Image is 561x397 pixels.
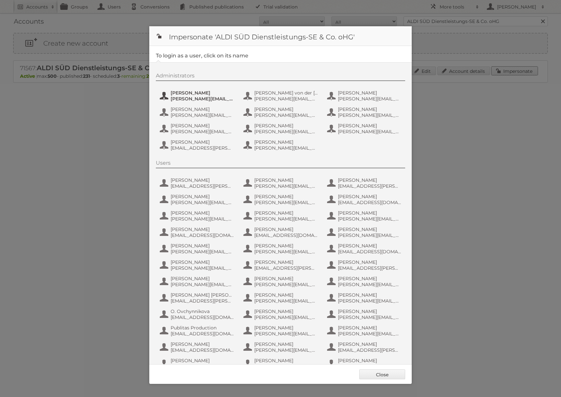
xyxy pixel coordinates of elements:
[254,347,318,353] span: [PERSON_NAME][EMAIL_ADDRESS][DOMAIN_NAME]
[338,276,402,282] span: [PERSON_NAME]
[338,194,402,199] span: [PERSON_NAME]
[171,106,234,112] span: [PERSON_NAME]
[159,275,236,288] button: [PERSON_NAME] [PERSON_NAME][EMAIL_ADDRESS][DOMAIN_NAME]
[338,249,402,255] span: [EMAIL_ADDRESS][DOMAIN_NAME]
[326,341,404,354] button: [PERSON_NAME] [EMAIL_ADDRESS][PERSON_NAME][DOMAIN_NAME]
[171,90,234,96] span: [PERSON_NAME]
[159,324,236,337] button: Publitas Production [EMAIL_ADDRESS][DOMAIN_NAME]
[171,177,234,183] span: [PERSON_NAME]
[338,199,402,205] span: [EMAIL_ADDRESS][DOMAIN_NAME]
[156,52,248,59] legend: To login as a user, click on its name
[326,275,404,288] button: [PERSON_NAME] [PERSON_NAME][EMAIL_ADDRESS][PERSON_NAME][DOMAIN_NAME]
[159,226,236,239] button: [PERSON_NAME] [EMAIL_ADDRESS][DOMAIN_NAME]
[254,265,318,271] span: [EMAIL_ADDRESS][PERSON_NAME][DOMAIN_NAME]
[338,106,402,112] span: [PERSON_NAME]
[326,308,404,321] button: [PERSON_NAME] [PERSON_NAME][EMAIL_ADDRESS][DOMAIN_NAME]
[254,139,318,145] span: [PERSON_NAME]
[338,177,402,183] span: [PERSON_NAME]
[326,193,404,206] button: [PERSON_NAME] [EMAIL_ADDRESS][DOMAIN_NAME]
[338,331,402,337] span: [PERSON_NAME][EMAIL_ADDRESS][DOMAIN_NAME]
[254,308,318,314] span: [PERSON_NAME]
[171,341,234,347] span: [PERSON_NAME]
[171,112,234,118] span: [PERSON_NAME][EMAIL_ADDRESS][PERSON_NAME][DOMAIN_NAME]
[338,308,402,314] span: [PERSON_NAME]
[171,129,234,135] span: [PERSON_NAME][EMAIL_ADDRESS][DOMAIN_NAME]
[254,325,318,331] span: [PERSON_NAME]
[338,232,402,238] span: [PERSON_NAME][EMAIL_ADDRESS][DOMAIN_NAME]
[338,265,402,271] span: [EMAIL_ADDRESS][PERSON_NAME][DOMAIN_NAME]
[254,298,318,304] span: [PERSON_NAME][EMAIL_ADDRESS][PERSON_NAME][DOMAIN_NAME]
[326,177,404,190] button: [PERSON_NAME] [EMAIL_ADDRESS][PERSON_NAME][DOMAIN_NAME]
[171,259,234,265] span: [PERSON_NAME]
[254,199,318,205] span: [PERSON_NAME][EMAIL_ADDRESS][PERSON_NAME][DOMAIN_NAME]
[156,73,405,81] div: Administrators
[326,122,404,135] button: [PERSON_NAME] [PERSON_NAME][EMAIL_ADDRESS][PERSON_NAME][DOMAIN_NAME]
[338,210,402,216] span: [PERSON_NAME]
[159,242,236,255] button: [PERSON_NAME] [PERSON_NAME][EMAIL_ADDRESS][DOMAIN_NAME]
[338,259,402,265] span: [PERSON_NAME]
[338,325,402,331] span: [PERSON_NAME]
[254,243,318,249] span: [PERSON_NAME]
[326,209,404,222] button: [PERSON_NAME] [PERSON_NAME][EMAIL_ADDRESS][PERSON_NAME][DOMAIN_NAME]
[254,90,318,96] span: [PERSON_NAME] von der [PERSON_NAME]
[326,106,404,119] button: [PERSON_NAME] [PERSON_NAME][EMAIL_ADDRESS][DOMAIN_NAME]
[171,358,234,364] span: [PERSON_NAME]
[254,341,318,347] span: [PERSON_NAME]
[171,194,234,199] span: [PERSON_NAME]
[338,314,402,320] span: [PERSON_NAME][EMAIL_ADDRESS][DOMAIN_NAME]
[171,298,234,304] span: [EMAIL_ADDRESS][PERSON_NAME][PERSON_NAME][DOMAIN_NAME]
[159,308,236,321] button: O. Ovchynnikova [EMAIL_ADDRESS][DOMAIN_NAME]
[338,112,402,118] span: [PERSON_NAME][EMAIL_ADDRESS][DOMAIN_NAME]
[171,232,234,238] span: [EMAIL_ADDRESS][DOMAIN_NAME]
[243,308,320,321] button: [PERSON_NAME] [PERSON_NAME][EMAIL_ADDRESS][DOMAIN_NAME]
[338,243,402,249] span: [PERSON_NAME]
[254,216,318,222] span: [PERSON_NAME][EMAIL_ADDRESS][PERSON_NAME][DOMAIN_NAME]
[156,160,405,168] div: Users
[171,199,234,205] span: [PERSON_NAME][EMAIL_ADDRESS][PERSON_NAME][DOMAIN_NAME]
[254,331,318,337] span: [PERSON_NAME][EMAIL_ADDRESS][PERSON_NAME][DOMAIN_NAME]
[338,90,402,96] span: [PERSON_NAME]
[326,242,404,255] button: [PERSON_NAME] [EMAIL_ADDRESS][DOMAIN_NAME]
[338,129,402,135] span: [PERSON_NAME][EMAIL_ADDRESS][PERSON_NAME][DOMAIN_NAME]
[159,106,236,119] button: [PERSON_NAME] [PERSON_NAME][EMAIL_ADDRESS][PERSON_NAME][DOMAIN_NAME]
[159,138,236,152] button: [PERSON_NAME] [EMAIL_ADDRESS][PERSON_NAME][DOMAIN_NAME]
[254,177,318,183] span: [PERSON_NAME]
[326,357,404,370] button: [PERSON_NAME] [PERSON_NAME][EMAIL_ADDRESS][DOMAIN_NAME]
[326,89,404,102] button: [PERSON_NAME] [PERSON_NAME][EMAIL_ADDRESS][PERSON_NAME][DOMAIN_NAME]
[326,226,404,239] button: [PERSON_NAME] [PERSON_NAME][EMAIL_ADDRESS][DOMAIN_NAME]
[338,298,402,304] span: [PERSON_NAME][EMAIL_ADDRESS][PERSON_NAME][DOMAIN_NAME]
[243,275,320,288] button: [PERSON_NAME] [PERSON_NAME][EMAIL_ADDRESS][DOMAIN_NAME]
[171,364,234,369] span: [EMAIL_ADDRESS][DOMAIN_NAME]
[243,177,320,190] button: [PERSON_NAME] [PERSON_NAME][EMAIL_ADDRESS][PERSON_NAME][DOMAIN_NAME]
[243,106,320,119] button: [PERSON_NAME] [PERSON_NAME][EMAIL_ADDRESS][PERSON_NAME][DOMAIN_NAME]
[243,193,320,206] button: [PERSON_NAME] [PERSON_NAME][EMAIL_ADDRESS][PERSON_NAME][DOMAIN_NAME]
[254,292,318,298] span: [PERSON_NAME]
[171,292,234,298] span: [PERSON_NAME] [PERSON_NAME]
[159,341,236,354] button: [PERSON_NAME] [EMAIL_ADDRESS][DOMAIN_NAME]
[171,308,234,314] span: O. Ovchynnikova
[149,26,412,46] h1: Impersonate 'ALDI SÜD Dienstleistungs-SE & Co. oHG'
[359,369,405,379] a: Close
[171,325,234,331] span: Publitas Production
[171,265,234,271] span: [PERSON_NAME][EMAIL_ADDRESS][PERSON_NAME][DOMAIN_NAME]
[326,291,404,304] button: [PERSON_NAME] [PERSON_NAME][EMAIL_ADDRESS][PERSON_NAME][DOMAIN_NAME]
[171,139,234,145] span: [PERSON_NAME]
[171,282,234,287] span: [PERSON_NAME][EMAIL_ADDRESS][DOMAIN_NAME]
[254,96,318,102] span: [PERSON_NAME][EMAIL_ADDRESS][DOMAIN_NAME]
[326,259,404,272] button: [PERSON_NAME] [EMAIL_ADDRESS][PERSON_NAME][DOMAIN_NAME]
[254,210,318,216] span: [PERSON_NAME]
[254,123,318,129] span: [PERSON_NAME]
[243,357,320,370] button: [PERSON_NAME] [EMAIL_ADDRESS][DOMAIN_NAME]
[254,314,318,320] span: [PERSON_NAME][EMAIL_ADDRESS][DOMAIN_NAME]
[171,210,234,216] span: [PERSON_NAME]
[338,282,402,287] span: [PERSON_NAME][EMAIL_ADDRESS][PERSON_NAME][DOMAIN_NAME]
[171,249,234,255] span: [PERSON_NAME][EMAIL_ADDRESS][DOMAIN_NAME]
[326,324,404,337] button: [PERSON_NAME] [PERSON_NAME][EMAIL_ADDRESS][DOMAIN_NAME]
[338,358,402,364] span: [PERSON_NAME]
[338,292,402,298] span: [PERSON_NAME]
[254,129,318,135] span: [PERSON_NAME][EMAIL_ADDRESS][DOMAIN_NAME]
[254,364,318,369] span: [EMAIL_ADDRESS][DOMAIN_NAME]
[171,123,234,129] span: [PERSON_NAME]
[243,242,320,255] button: [PERSON_NAME] [PERSON_NAME][EMAIL_ADDRESS][PERSON_NAME][DOMAIN_NAME]
[159,357,236,370] button: [PERSON_NAME] [EMAIL_ADDRESS][DOMAIN_NAME]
